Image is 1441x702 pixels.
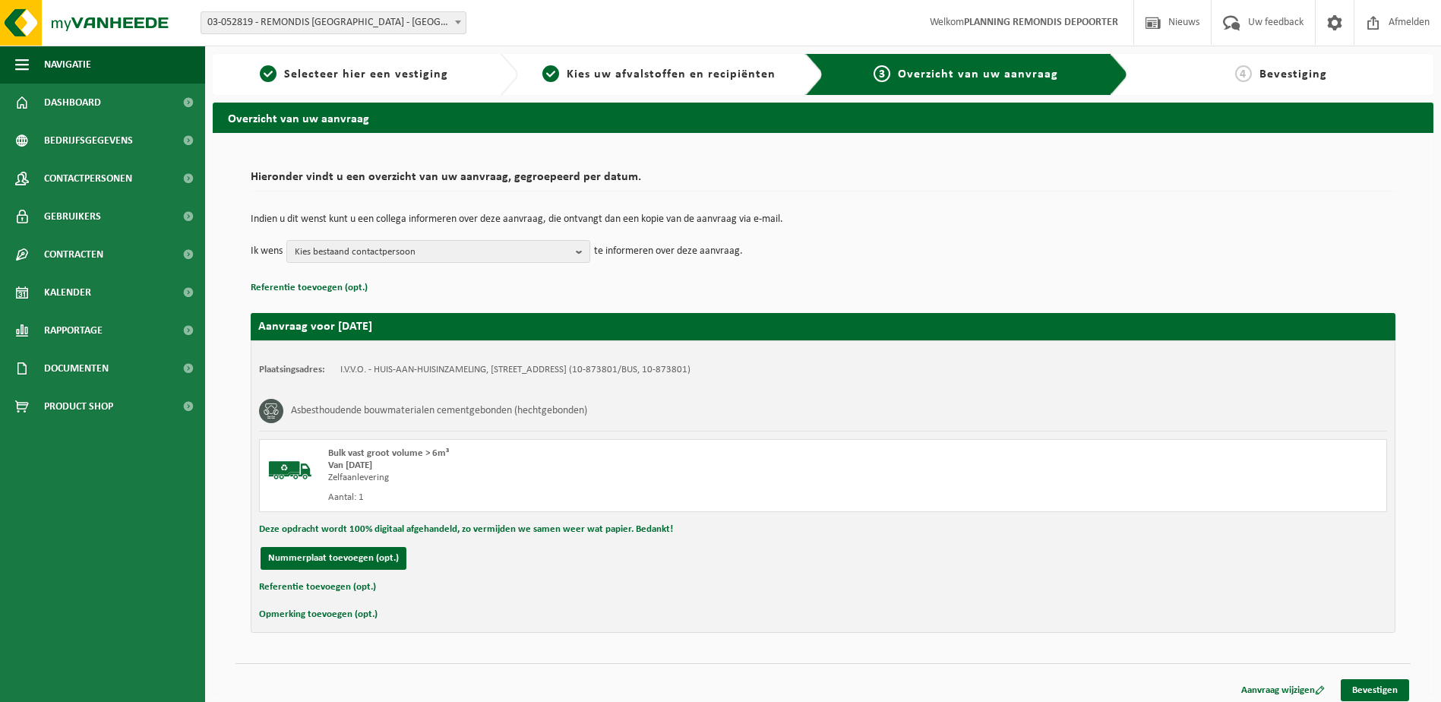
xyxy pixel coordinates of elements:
[286,240,590,263] button: Kies bestaand contactpersoon
[259,365,325,375] strong: Plaatsingsadres:
[267,447,313,493] img: BL-SO-LV.png
[874,65,890,82] span: 3
[213,103,1433,132] h2: Overzicht van uw aanvraag
[259,520,673,539] button: Deze opdracht wordt 100% digitaal afgehandeld, zo vermijden we samen weer wat papier. Bedankt!
[251,214,1395,225] p: Indien u dit wenst kunt u een collega informeren over deze aanvraag, die ontvangt dan een kopie v...
[44,311,103,349] span: Rapportage
[44,236,103,274] span: Contracten
[1341,679,1409,701] a: Bevestigen
[284,68,448,81] span: Selecteer hier een vestiging
[328,448,449,458] span: Bulk vast groot volume > 6m³
[328,472,884,484] div: Zelfaanlevering
[44,84,101,122] span: Dashboard
[44,274,91,311] span: Kalender
[260,65,277,82] span: 1
[44,387,113,425] span: Product Shop
[201,11,466,34] span: 03-052819 - REMONDIS WEST-VLAANDEREN - OOSTENDE
[44,122,133,160] span: Bedrijfsgegevens
[328,460,372,470] strong: Van [DATE]
[44,349,109,387] span: Documenten
[1230,679,1336,701] a: Aanvraag wijzigen
[261,547,406,570] button: Nummerplaat toevoegen (opt.)
[328,492,884,504] div: Aantal: 1
[526,65,793,84] a: 2Kies uw afvalstoffen en recipiënten
[259,577,376,597] button: Referentie toevoegen (opt.)
[594,240,743,263] p: te informeren over deze aanvraag.
[340,364,690,376] td: I.V.V.O. - HUIS-AAN-HUISINZAMELING, [STREET_ADDRESS] (10-873801/BUS, 10-873801)
[1259,68,1327,81] span: Bevestiging
[201,12,466,33] span: 03-052819 - REMONDIS WEST-VLAANDEREN - OOSTENDE
[1235,65,1252,82] span: 4
[542,65,559,82] span: 2
[251,171,1395,191] h2: Hieronder vindt u een overzicht van uw aanvraag, gegroepeerd per datum.
[567,68,776,81] span: Kies uw afvalstoffen en recipiënten
[251,240,283,263] p: Ik wens
[291,399,587,423] h3: Asbesthoudende bouwmaterialen cementgebonden (hechtgebonden)
[259,605,378,625] button: Opmerking toevoegen (opt.)
[251,278,368,298] button: Referentie toevoegen (opt.)
[258,321,372,333] strong: Aanvraag voor [DATE]
[964,17,1118,28] strong: PLANNING REMONDIS DEPOORTER
[44,160,132,198] span: Contactpersonen
[898,68,1058,81] span: Overzicht van uw aanvraag
[220,65,488,84] a: 1Selecteer hier een vestiging
[44,46,91,84] span: Navigatie
[44,198,101,236] span: Gebruikers
[295,241,570,264] span: Kies bestaand contactpersoon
